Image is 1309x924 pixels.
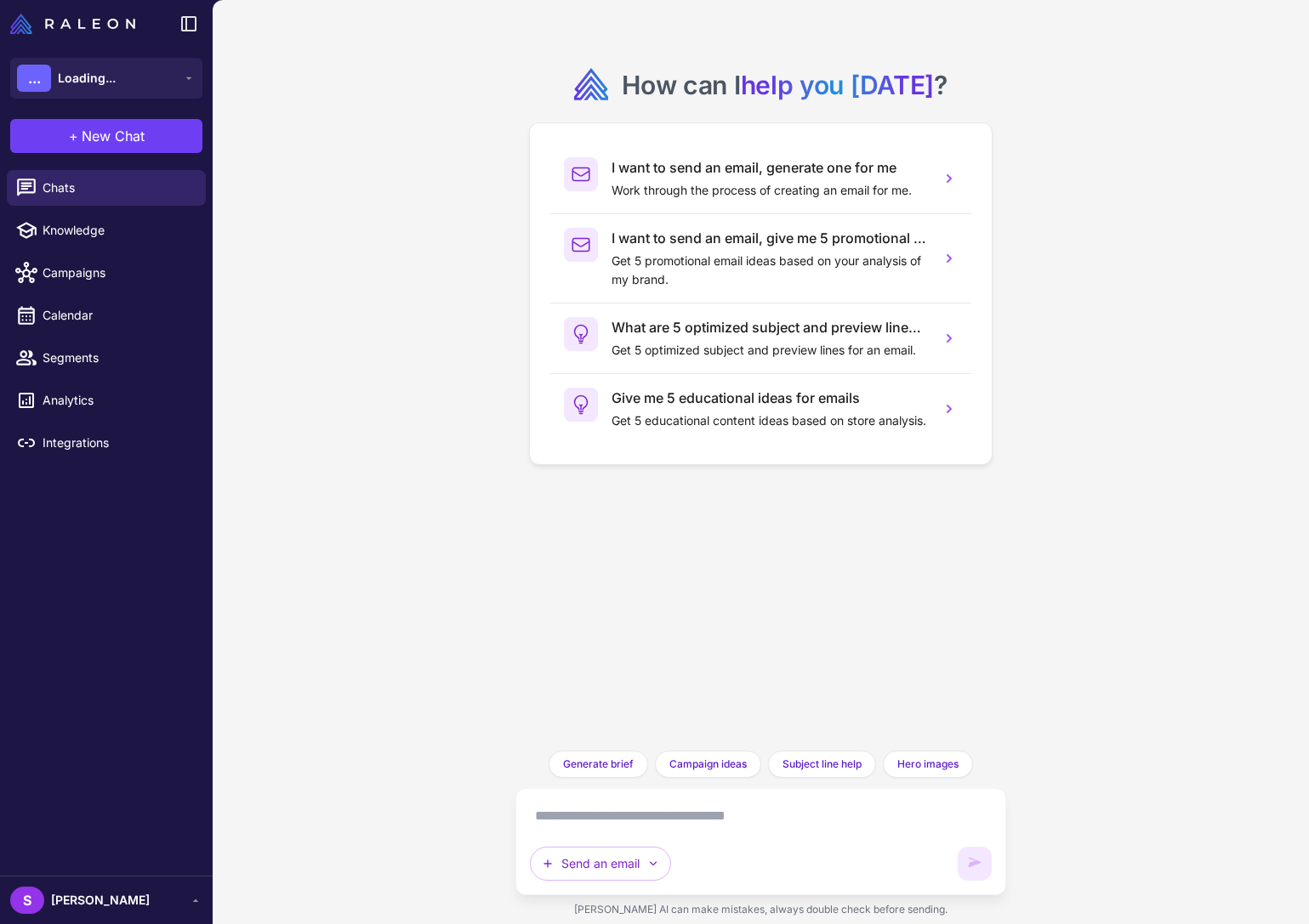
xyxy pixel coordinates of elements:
a: Integrations [7,425,206,461]
a: Segments [7,340,206,376]
span: Integrations [43,434,192,452]
button: Generate brief [549,751,648,778]
a: Analytics [7,383,206,418]
h3: What are 5 optimized subject and preview lines for an email? [612,317,927,337]
button: Subject line help [768,751,876,778]
button: +New Chat [10,119,202,153]
button: ...Loading... [10,58,202,99]
a: Chats [7,170,206,206]
p: Get 5 optimized subject and preview lines for an email. [612,341,927,360]
span: Analytics [43,391,192,410]
span: Campaigns [43,264,192,282]
button: Hero images [883,751,973,778]
span: Knowledge [43,221,192,240]
span: Loading... [58,69,116,88]
div: S [10,887,44,914]
div: ... [17,65,51,92]
span: Calendar [43,306,192,325]
a: Campaigns [7,255,206,291]
p: Get 5 educational content ideas based on store analysis. [612,411,927,430]
h2: How can I ? [622,68,948,102]
span: [PERSON_NAME] [51,891,150,910]
h3: Give me 5 educational ideas for emails [612,388,927,408]
a: Knowledge [7,213,206,248]
span: New Chat [82,126,145,146]
p: Get 5 promotional email ideas based on your analysis of my brand. [612,252,927,289]
span: Subject line help [783,757,862,772]
span: + [69,126,78,146]
a: Calendar [7,298,206,333]
span: help you [DATE] [741,70,935,100]
span: Generate brief [563,757,634,772]
div: [PERSON_NAME] AI can make mistakes, always double check before sending. [515,895,1006,924]
span: Segments [43,349,192,367]
span: Hero images [897,757,959,772]
button: Send an email [530,847,671,881]
button: Campaign ideas [655,751,761,778]
img: Raleon Logo [10,14,135,34]
span: Campaign ideas [669,757,747,772]
span: Chats [43,179,192,197]
h3: I want to send an email, give me 5 promotional email ideas. [612,228,927,248]
h3: I want to send an email, generate one for me [612,157,927,178]
p: Work through the process of creating an email for me. [612,181,927,200]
